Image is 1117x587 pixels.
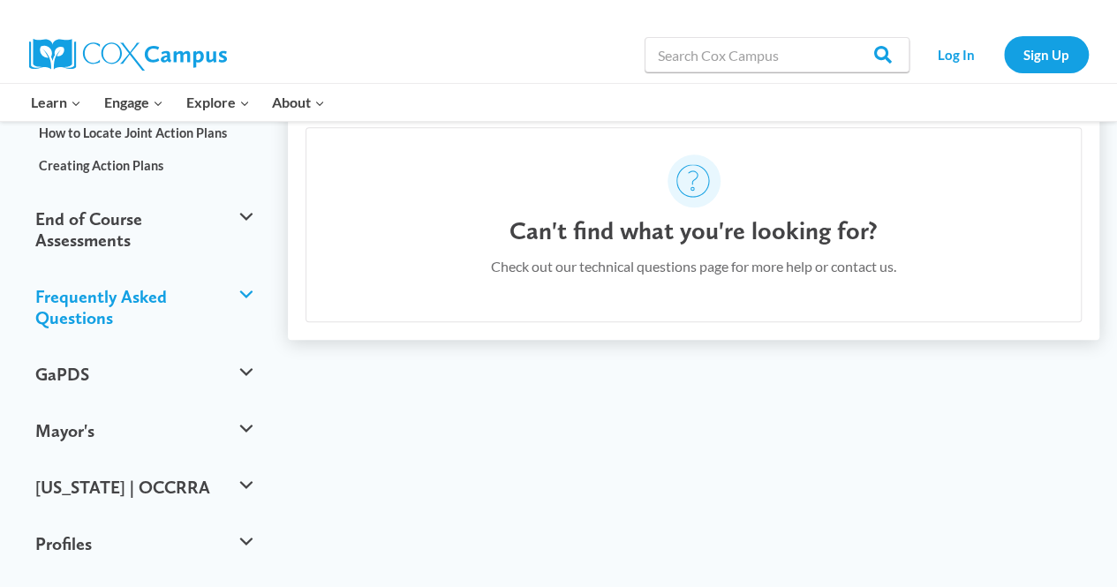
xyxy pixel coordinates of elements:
a: How to Locate Joint Action Plans [26,116,261,148]
button: Child menu of Learn [20,84,94,121]
a: Log In [918,36,995,72]
a: Sign Up [1004,36,1089,72]
button: Child menu of Explore [175,84,261,121]
p: Check out our technical questions page for more help or contact us. [491,255,896,278]
nav: Secondary Navigation [918,36,1089,72]
input: Search Cox Campus [645,37,909,72]
button: GaPDS [26,346,261,403]
button: Mayor's [26,403,261,459]
button: [US_STATE] | OCCRRA [26,459,261,516]
nav: Primary Navigation [20,84,336,121]
button: Child menu of About [260,84,336,121]
h4: Can't find what you're looking for? [509,216,878,246]
button: Frequently Asked Questions [26,268,261,346]
img: Cox Campus [29,39,227,71]
button: Child menu of Engage [93,84,175,121]
button: Profiles [26,516,261,572]
a: Creating Action Plans [26,149,261,182]
button: End of Course Assessments [26,191,261,268]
